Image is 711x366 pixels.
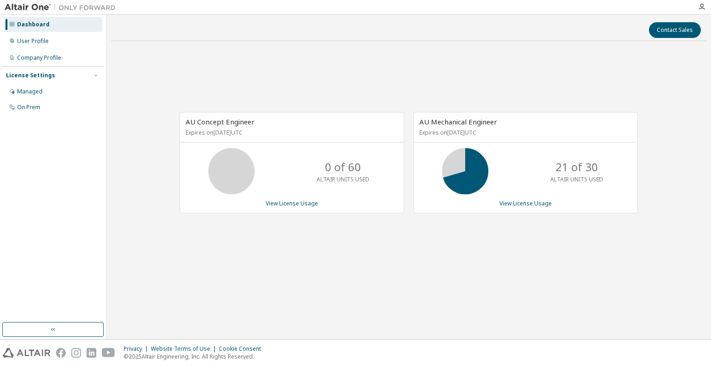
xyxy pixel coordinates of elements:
p: Expires on [DATE] UTC [419,129,630,136]
p: © 2025 Altair Engineering, Inc. All Rights Reserved. [124,353,267,360]
img: Altair One [5,3,120,12]
img: youtube.svg [102,348,115,358]
a: View License Usage [266,199,318,207]
span: AU Concept Engineer [186,117,255,126]
p: Expires on [DATE] UTC [186,129,396,136]
div: Company Profile [17,54,61,62]
span: AU Mechanical Engineer [419,117,497,126]
div: Cookie Consent [219,345,267,353]
div: On Prem [17,104,40,111]
img: facebook.svg [56,348,66,358]
div: User Profile [17,37,49,45]
img: instagram.svg [71,348,81,358]
p: 0 of 60 [325,159,361,175]
div: Dashboard [17,21,50,28]
div: Privacy [124,345,151,353]
button: Contact Sales [649,22,701,38]
div: Managed [17,88,43,95]
div: License Settings [6,72,55,79]
p: 21 of 30 [555,159,598,175]
p: ALTAIR UNITS USED [317,175,369,183]
img: linkedin.svg [87,348,96,358]
a: View License Usage [499,199,552,207]
p: ALTAIR UNITS USED [550,175,603,183]
img: altair_logo.svg [3,348,50,358]
div: Website Terms of Use [151,345,219,353]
